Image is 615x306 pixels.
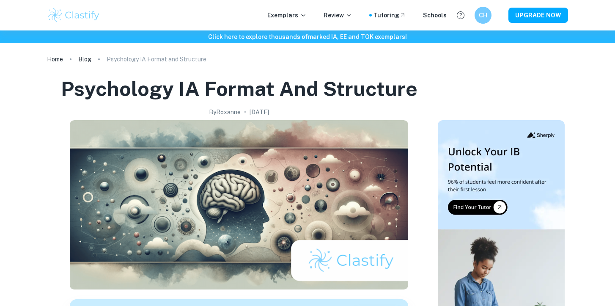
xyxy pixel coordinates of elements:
[70,120,408,289] img: Psychology IA Format and Structure cover image
[267,11,307,20] p: Exemplars
[324,11,352,20] p: Review
[61,75,417,102] h1: Psychology IA Format and Structure
[47,7,101,24] img: Clastify logo
[78,53,91,65] a: Blog
[107,55,206,64] p: Psychology IA Format and Structure
[475,7,491,24] button: CH
[209,108,241,117] h2: By Roxanne
[250,108,269,117] h2: [DATE]
[453,8,468,22] button: Help and Feedback
[373,11,406,20] a: Tutoring
[244,108,246,117] p: •
[2,32,613,41] h6: Click here to explore thousands of marked IA, EE and TOK exemplars !
[423,11,447,20] a: Schools
[47,53,63,65] a: Home
[478,11,488,20] h6: CH
[508,8,568,23] button: UPGRADE NOW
